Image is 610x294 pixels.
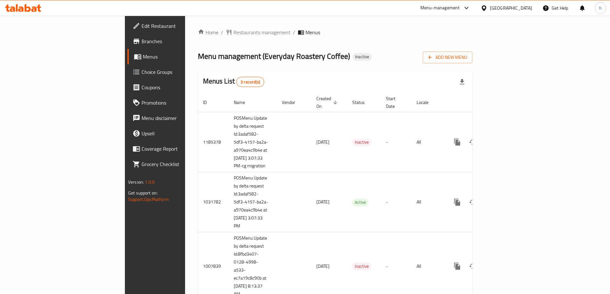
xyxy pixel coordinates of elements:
a: Coupons [127,80,227,95]
td: POSMenu Update by delta request Id:3adaf582-5df3-4157-ba2a-a970ea4c9b4e at [DATE] 3:07:33 PM-cg m... [229,112,277,172]
a: Restaurants management [226,28,290,36]
span: Active [352,199,369,206]
a: Upsell [127,126,227,141]
li: / [293,28,295,36]
a: Edit Restaurant [127,18,227,34]
div: Total records count [236,77,264,87]
span: Coverage Report [142,145,222,153]
a: Coverage Report [127,141,227,156]
button: more [450,258,465,274]
span: Upsell [142,130,222,137]
span: Branches [142,37,222,45]
a: Promotions [127,95,227,110]
button: Change Status [465,195,480,210]
span: 3 record(s) [237,79,264,85]
a: Grocery Checklist [127,156,227,172]
span: Start Date [386,95,404,110]
span: Restaurants management [233,28,290,36]
span: Menu management ( Everyday Roastery Coffee ) [198,49,350,63]
td: All [411,172,444,232]
div: [GEOGRAPHIC_DATA] [490,4,532,12]
span: Menus [305,28,320,36]
td: All [411,112,444,172]
th: Actions [444,93,516,112]
a: Support.OpsPlatform [128,195,169,203]
div: Active [352,199,369,206]
button: Change Status [465,134,480,150]
span: [DATE] [316,138,329,146]
span: Locale [417,99,437,106]
span: 1.0.0 [145,178,155,186]
span: ID [203,99,215,106]
div: Export file [454,74,470,90]
button: more [450,134,465,150]
span: Status [352,99,373,106]
span: Created On [316,95,339,110]
span: Inactive [352,139,371,146]
span: Get support on: [128,189,158,197]
span: [DATE] [316,262,329,270]
span: Menu disclaimer [142,114,222,122]
span: Edit Restaurant [142,22,222,30]
span: Inactive [352,263,371,270]
span: Choice Groups [142,68,222,76]
span: Add New Menu [428,53,467,61]
span: Version: [128,178,144,186]
h2: Menus List [203,76,264,87]
td: - [381,112,411,172]
button: Add New Menu [423,52,472,63]
div: Inactive [353,53,372,61]
span: [DATE] [316,198,329,206]
span: Coupons [142,83,222,91]
span: Vendor [282,99,304,106]
td: - [381,172,411,232]
span: h [599,4,602,12]
span: Name [234,99,253,106]
button: more [450,195,465,210]
td: POSMenu Update by delta request Id:3adaf582-5df3-4157-ba2a-a970ea4c9b4e at [DATE] 3:07:33 PM [229,172,277,232]
span: Menus [143,53,222,60]
div: Menu-management [420,4,460,12]
a: Branches [127,34,227,49]
nav: breadcrumb [198,28,472,36]
span: Promotions [142,99,222,107]
button: Change Status [465,258,480,274]
a: Menus [127,49,227,64]
span: Inactive [353,54,372,60]
a: Menu disclaimer [127,110,227,126]
div: Inactive [352,263,371,270]
span: Grocery Checklist [142,160,222,168]
a: Choice Groups [127,64,227,80]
